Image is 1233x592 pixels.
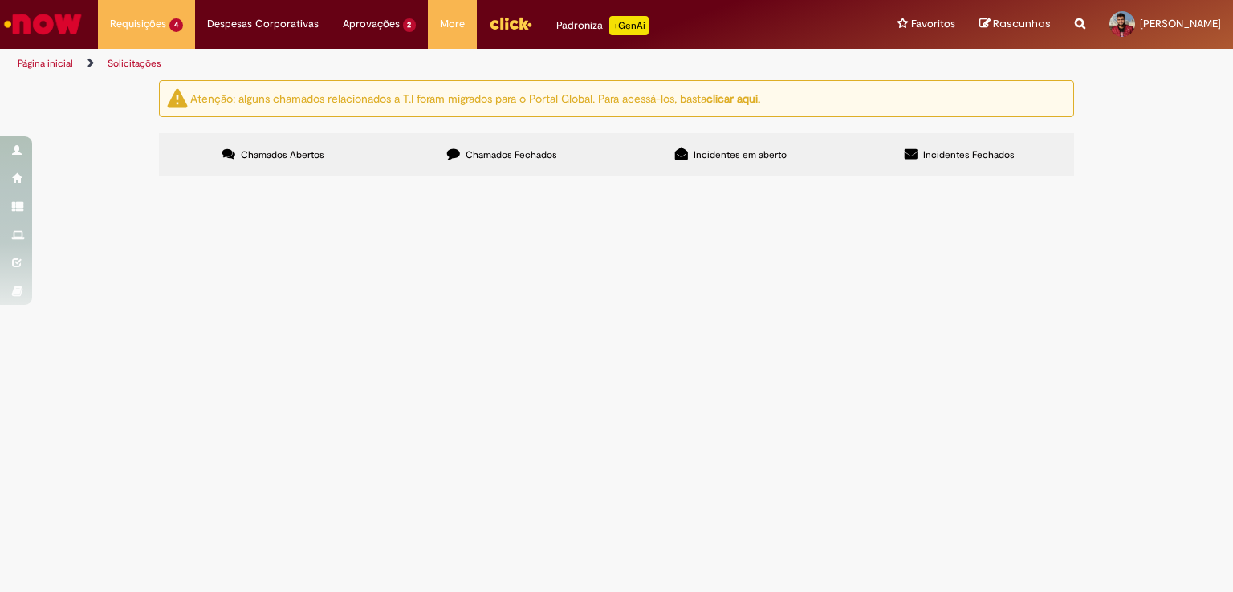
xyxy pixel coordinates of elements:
[18,57,73,70] a: Página inicial
[403,18,417,32] span: 2
[466,148,557,161] span: Chamados Fechados
[1140,17,1221,30] span: [PERSON_NAME]
[241,148,324,161] span: Chamados Abertos
[489,11,532,35] img: click_logo_yellow_360x200.png
[556,16,649,35] div: Padroniza
[911,16,955,32] span: Favoritos
[694,148,787,161] span: Incidentes em aberto
[979,17,1051,32] a: Rascunhos
[12,49,810,79] ul: Trilhas de página
[2,8,84,40] img: ServiceNow
[108,57,161,70] a: Solicitações
[993,16,1051,31] span: Rascunhos
[190,91,760,105] ng-bind-html: Atenção: alguns chamados relacionados a T.I foram migrados para o Portal Global. Para acessá-los,...
[923,148,1015,161] span: Incidentes Fechados
[706,91,760,105] a: clicar aqui.
[169,18,183,32] span: 4
[207,16,319,32] span: Despesas Corporativas
[110,16,166,32] span: Requisições
[609,16,649,35] p: +GenAi
[440,16,465,32] span: More
[343,16,400,32] span: Aprovações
